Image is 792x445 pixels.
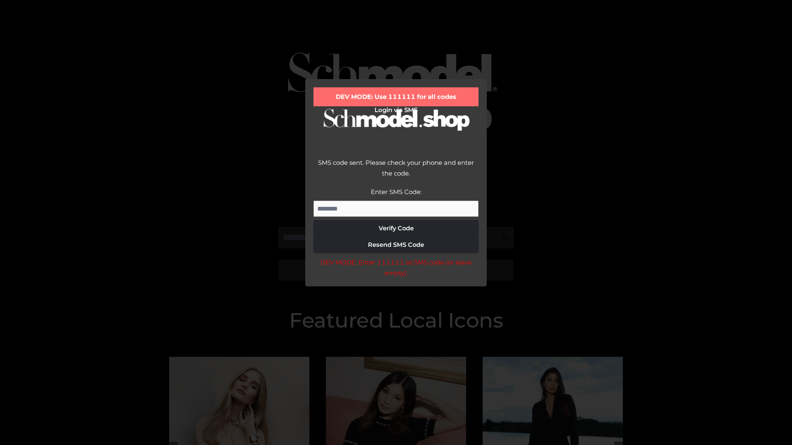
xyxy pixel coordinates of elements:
[313,237,478,253] button: Resend SMS Code
[313,220,478,237] button: Verify Code
[313,157,478,187] div: SMS code sent. Please check your phone and enter the code.
[371,188,422,196] label: Enter SMS Code:
[313,106,478,114] h2: Login via SMS
[313,257,478,278] div: DEV MODE: Enter 111111 as SMS code (or leave empty).
[313,87,478,106] div: DEV MODE: Use 111111 for all codes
